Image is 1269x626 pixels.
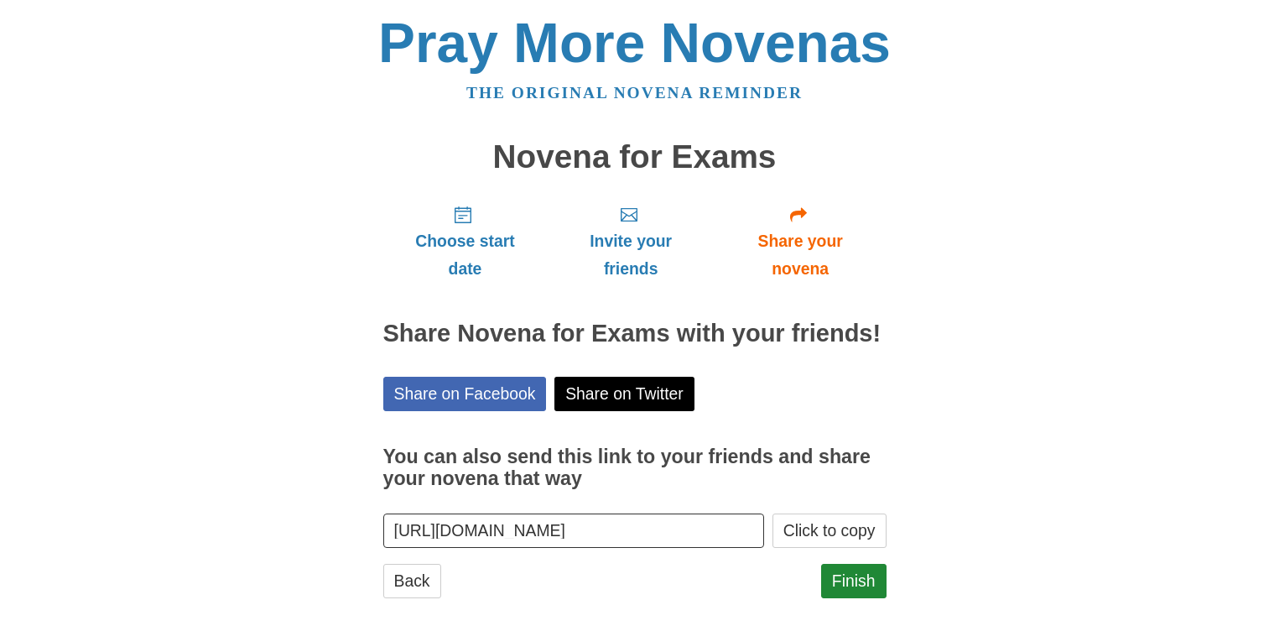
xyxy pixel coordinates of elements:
a: Invite your friends [547,191,714,291]
a: Finish [821,564,887,598]
span: Invite your friends [564,227,697,283]
a: Share on Facebook [383,377,547,411]
a: Choose start date [383,191,548,291]
h1: Novena for Exams [383,139,887,175]
a: Share your novena [715,191,887,291]
a: Pray More Novenas [378,12,891,74]
a: Share on Twitter [554,377,694,411]
span: Share your novena [731,227,870,283]
span: Choose start date [400,227,531,283]
button: Click to copy [772,514,887,548]
h2: Share Novena for Exams with your friends! [383,321,887,347]
a: Back [383,564,441,598]
a: The original novena reminder [466,84,803,102]
h3: You can also send this link to your friends and share your novena that way [383,446,887,489]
